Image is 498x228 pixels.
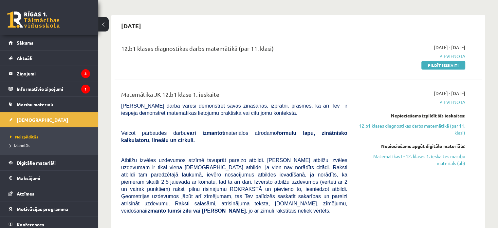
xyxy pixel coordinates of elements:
span: Pievienota [357,99,465,106]
span: Motivācijas programma [17,206,68,212]
span: Konferences [17,221,44,227]
div: Nepieciešams izpildīt šīs ieskaites: [357,112,465,119]
span: [DATE] - [DATE] [434,90,465,97]
i: 3 [81,69,90,78]
a: Matemātikas I - 12. klases 1. ieskaites mācību materiāls (ab) [357,153,465,167]
a: Digitālie materiāli [9,155,90,170]
div: 12.b1 klases diagnostikas darbs matemātikā (par 11. klasi) [121,44,347,56]
legend: Ziņojumi [17,66,90,81]
span: [DATE] - [DATE] [434,44,465,51]
a: Ziņojumi3 [9,66,90,81]
span: Pievienota [357,53,465,60]
a: Maksājumi [9,171,90,186]
a: Pildīt ieskaiti [421,61,465,70]
a: [DEMOGRAPHIC_DATA] [9,112,90,127]
h2: [DATE] [115,18,148,33]
a: 12.b1 klases diagnostikas darbs matemātikā (par 11. klasi) [357,122,465,136]
div: Nepieciešams apgūt digitālo materiālu: [357,143,465,150]
a: Izlabotās [10,142,92,148]
span: Atzīmes [17,191,34,197]
b: formulu lapu, zinātnisko kalkulatoru, lineālu un cirkuli. [121,130,347,143]
a: Mācību materiāli [9,97,90,112]
i: 1 [81,85,90,93]
b: vari izmantot [187,130,224,136]
b: izmanto [146,208,166,214]
a: Rīgas 1. Tālmācības vidusskola [7,11,60,28]
span: [PERSON_NAME] darbā varēsi demonstrēt savas zināšanas, izpratni, prasmes, kā arī Tev ir iespēja d... [121,103,347,116]
legend: Maksājumi [17,171,90,186]
a: Neizpildītās [10,134,92,140]
b: tumši zilu vai [PERSON_NAME] [167,208,246,214]
span: [DEMOGRAPHIC_DATA] [17,117,68,123]
legend: Informatīvie ziņojumi [17,81,90,96]
span: Atbilžu izvēles uzdevumos atzīmē tavuprāt pareizo atbildi. [PERSON_NAME] atbilžu izvēles uzdevuma... [121,157,347,214]
span: Aktuāli [17,55,32,61]
span: Digitālie materiāli [17,160,56,166]
span: Neizpildītās [10,134,38,139]
span: Mācību materiāli [17,101,53,107]
span: Veicot pārbaudes darbu materiālos atrodamo [121,130,347,143]
a: Informatīvie ziņojumi1 [9,81,90,96]
a: Aktuāli [9,51,90,66]
span: Sākums [17,40,33,46]
div: Matemātika JK 12.b1 klase 1. ieskaite [121,90,347,102]
a: Sākums [9,35,90,50]
span: Izlabotās [10,143,29,148]
a: Atzīmes [9,186,90,201]
a: Motivācijas programma [9,201,90,217]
